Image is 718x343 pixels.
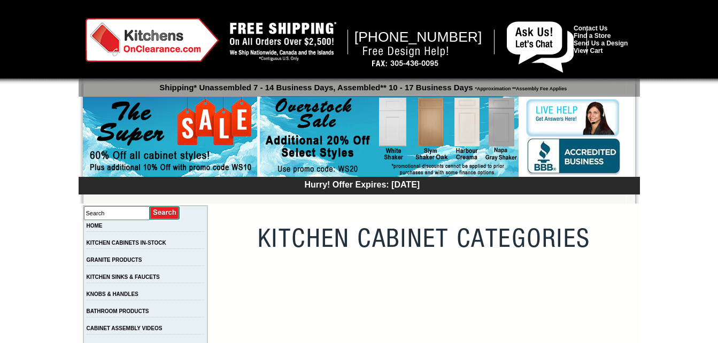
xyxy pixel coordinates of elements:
a: KITCHEN SINKS & FAUCETS [87,274,160,280]
a: Contact Us [574,25,607,32]
a: Find a Store [574,32,611,40]
a: BATHROOM PRODUCTS [87,308,149,314]
span: *Approximation **Assembly Fee Applies [473,83,567,91]
a: CABINET ASSEMBLY VIDEOS [87,325,163,331]
a: KITCHEN CABINETS IN-STOCK [87,240,166,246]
a: HOME [87,223,103,229]
a: KNOBS & HANDLES [87,291,138,297]
img: Kitchens on Clearance Logo [86,18,219,62]
a: GRANITE PRODUCTS [87,257,142,263]
p: Shipping* Unassembled 7 - 14 Business Days, Assembled** 10 - 17 Business Days [84,78,640,92]
a: View Cart [574,47,603,54]
span: [PHONE_NUMBER] [354,29,482,45]
input: Submit [150,206,180,220]
div: Hurry! Offer Expires: [DATE] [84,178,640,190]
a: Send Us a Design [574,40,628,47]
